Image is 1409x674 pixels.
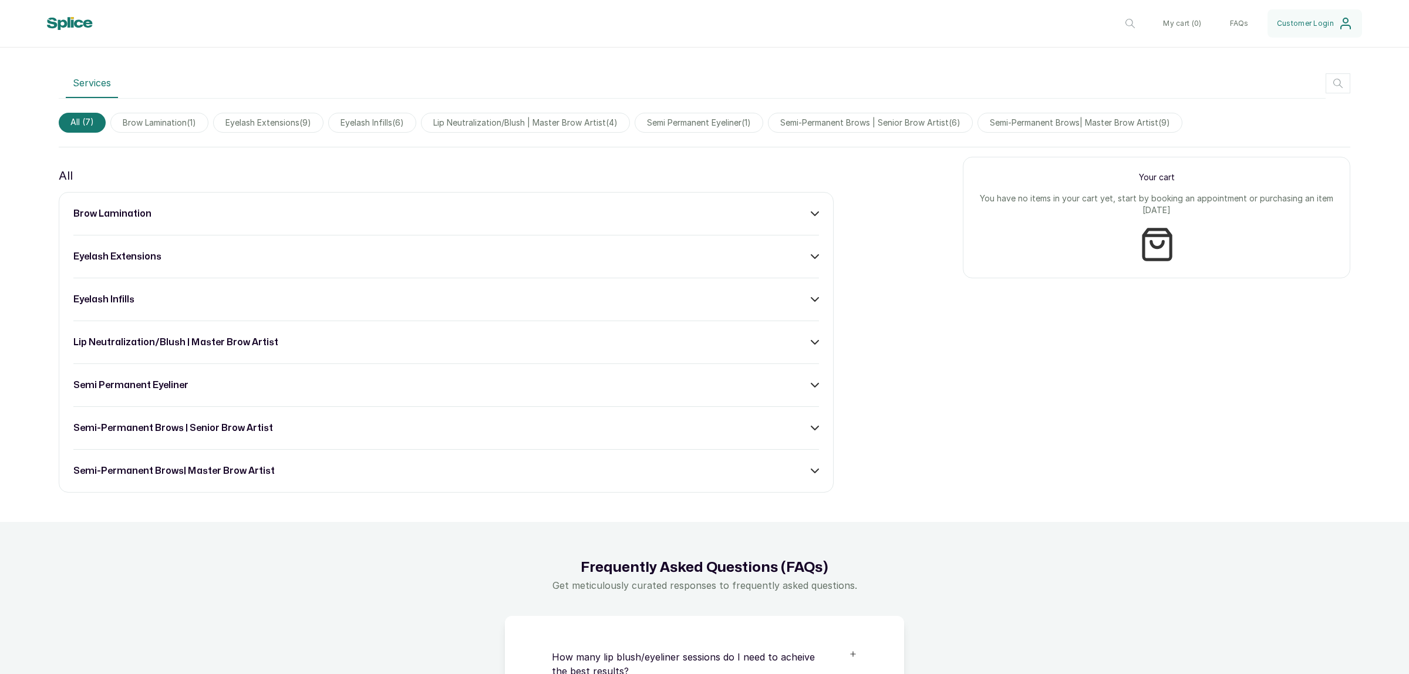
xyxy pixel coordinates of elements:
h2: Frequently Asked Questions (FAQs) [581,557,828,578]
p: Get meticulously curated responses to frequently asked questions. [552,578,857,592]
p: You have no items in your cart yet, start by booking an appointment or purchasing an item [DATE] [977,193,1336,216]
h3: eyelash extensions [73,250,161,264]
h3: semi-permanent brows | senior brow artist [73,421,273,435]
span: eyelash infills(6) [328,113,416,133]
span: All (7) [59,113,106,133]
span: semi-permanent brows| master brow artist(9) [977,113,1182,133]
h3: lip neutralization/blush | master brow artist [73,335,278,349]
span: lip neutralization/blush | master brow artist(4) [421,113,630,133]
p: All [59,166,73,185]
span: semi-permanent brows | senior brow artist(6) [768,113,973,133]
span: brow lamination(1) [110,113,208,133]
span: Customer Login [1277,19,1334,28]
button: Services [66,69,118,98]
button: FAQs [1221,9,1258,38]
span: eyelash extensions(9) [213,113,323,133]
h3: semi permanent eyeliner [73,378,188,392]
h3: brow lamination [73,207,151,221]
span: semi permanent eyeliner(1) [635,113,763,133]
button: My cart (0) [1154,9,1211,38]
h3: semi-permanent brows| master brow artist [73,464,275,478]
button: Customer Login [1268,9,1362,38]
p: Your cart [977,171,1336,183]
h3: eyelash infills [73,292,134,306]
